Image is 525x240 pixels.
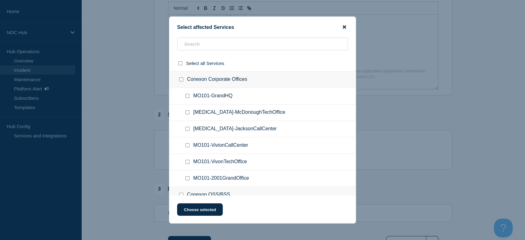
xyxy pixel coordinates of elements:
input: MO101-2001GrandOffice checkbox [185,176,189,180]
span: [MEDICAL_DATA]-JacksonCallCenter [193,126,277,132]
input: MO101-GrandHQ checkbox [185,94,189,98]
input: MO101-VivonTechOffice checkbox [185,160,189,164]
button: Choose selected [177,203,223,216]
span: MO101-GrandHQ [193,93,232,99]
input: select all checkbox [178,61,182,65]
div: Select affected Services [169,24,356,30]
span: MO101-2001GrandOffice [193,175,249,182]
span: MO101-VivonTechOffice [193,159,247,165]
span: [MEDICAL_DATA]-McDonoughTechOffice [193,109,285,116]
input: Conexon OSS/BSS checkbox [179,193,183,197]
div: Conexon Corporate Offices [169,71,356,88]
span: MO101-VivionCallCenter [193,142,248,149]
button: close button [341,24,348,30]
span: Select all Services [186,61,224,66]
input: Conexon Corporate Offices checkbox [179,77,183,81]
input: GA101-McDonoughTechOffice checkbox [185,110,189,114]
div: Conexon OSS/BSS [169,187,356,203]
input: MO101-VivionCallCenter checkbox [185,143,189,147]
input: Search [177,38,348,50]
input: GA101-JacksonCallCenter checkbox [185,127,189,131]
